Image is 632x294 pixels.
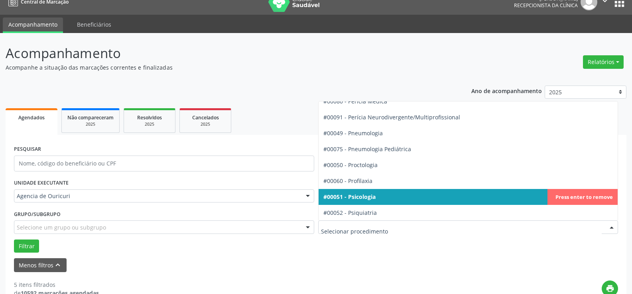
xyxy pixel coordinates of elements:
[14,280,99,289] div: 5 itens filtrados
[323,145,411,153] span: #00075 - Pneumologia Pediátrica
[323,209,377,216] span: #00052 - Psiquiatria
[323,97,387,105] span: #00080 - Perícia Médica
[14,239,39,253] button: Filtrar
[14,156,314,171] input: Nome, código do beneficiário ou CPF
[14,258,67,272] button: Menos filtroskeyboard_arrow_up
[67,114,114,121] span: Não compareceram
[130,121,169,127] div: 2025
[67,121,114,127] div: 2025
[14,143,41,156] label: PESQUISAR
[323,177,372,185] span: #00060 - Profilaxia
[3,18,63,33] a: Acompanhamento
[471,86,542,95] p: Ano de acompanhamento
[606,284,614,293] i: print
[71,18,117,31] a: Beneficiários
[323,193,376,201] span: #00051 - Psicologia
[321,223,602,239] input: Selecionar procedimento
[323,161,378,169] span: #00050 - Proctologia
[323,129,383,137] span: #00049 - Pneumologia
[6,63,440,72] p: Acompanhe a situação das marcações correntes e finalizadas
[185,121,225,127] div: 2025
[137,114,162,121] span: Resolvidos
[17,223,106,232] span: Selecione um grupo ou subgrupo
[6,43,440,63] p: Acompanhamento
[323,113,460,121] span: #00091 - Perícia Neurodivergente/Multiprofissional
[53,261,62,269] i: keyboard_arrow_up
[583,55,624,69] button: Relatórios
[192,114,219,121] span: Cancelados
[18,114,45,121] span: Agendados
[514,2,578,9] span: Recepcionista da clínica
[17,192,298,200] span: Agencia de Ouricuri
[14,177,69,189] label: UNIDADE EXECUTANTE
[14,208,61,220] label: Grupo/Subgrupo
